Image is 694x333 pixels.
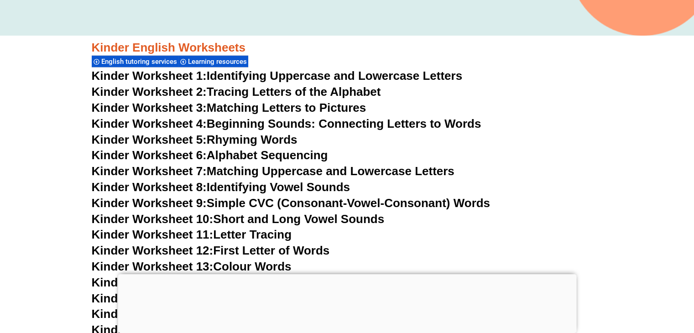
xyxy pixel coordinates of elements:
[92,244,214,257] span: Kinder Worksheet 12:
[92,291,440,305] a: Kinder Worksheet 15:Simple Word Families (e.g., cat, bat, hat)
[92,228,292,241] a: Kinder Worksheet 11:Letter Tracing
[92,196,490,210] a: Kinder Worksheet 9:Simple CVC (Consonant-Vowel-Consonant) Words
[92,117,481,130] a: Kinder Worksheet 4:Beginning Sounds: Connecting Letters to Words
[188,57,250,66] span: Learning resources
[92,260,214,273] span: Kinder Worksheet 13:
[92,276,214,289] span: Kinder Worksheet 14:
[92,133,207,146] span: Kinder Worksheet 5:
[92,69,463,83] a: Kinder Worksheet 1:Identifying Uppercase and Lowercase Letters
[92,228,214,241] span: Kinder Worksheet 11:
[92,212,385,226] a: Kinder Worksheet 10:Short and Long Vowel Sounds
[92,180,207,194] span: Kinder Worksheet 8:
[92,117,207,130] span: Kinder Worksheet 4:
[101,57,180,66] span: English tutoring services
[92,101,207,114] span: Kinder Worksheet 3:
[92,276,311,289] a: Kinder Worksheet 14:Days of the Week
[92,69,207,83] span: Kinder Worksheet 1:
[92,196,207,210] span: Kinder Worksheet 9:
[92,148,207,162] span: Kinder Worksheet 6:
[92,291,214,305] span: Kinder Worksheet 15:
[92,164,207,178] span: Kinder Worksheet 7:
[542,230,694,333] iframe: Chat Widget
[92,101,366,114] a: Kinder Worksheet 3:Matching Letters to Pictures
[92,85,381,99] a: Kinder Worksheet 2:Tracing Letters of the Alphabet
[92,244,330,257] a: Kinder Worksheet 12:First Letter of Words
[92,85,207,99] span: Kinder Worksheet 2:
[92,164,454,178] a: Kinder Worksheet 7:Matching Uppercase and Lowercase Letters
[92,212,214,226] span: Kinder Worksheet 10:
[92,55,178,68] div: English tutoring services
[92,148,328,162] a: Kinder Worksheet 6:Alphabet Sequencing
[92,260,292,273] a: Kinder Worksheet 13:Colour Words
[178,55,248,68] div: Learning resources
[92,133,297,146] a: Kinder Worksheet 5:Rhyming Words
[92,40,603,56] h3: Kinder English Worksheets
[92,307,370,321] a: Kinder Worksheet 16:Matching Pictures to Words
[92,180,350,194] a: Kinder Worksheet 8:Identifying Vowel Sounds
[92,307,214,321] span: Kinder Worksheet 16:
[118,274,576,331] iframe: Advertisement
